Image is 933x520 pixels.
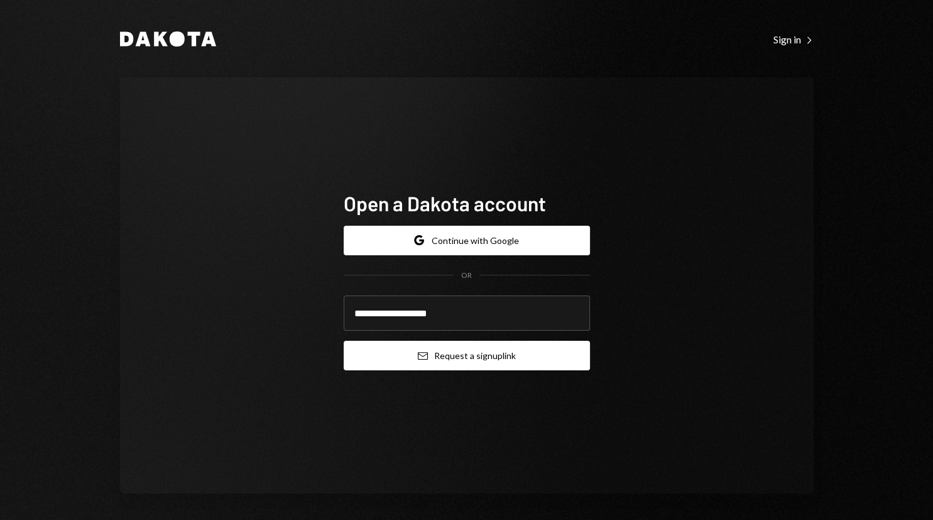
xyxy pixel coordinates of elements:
[344,341,590,370] button: Request a signuplink
[461,270,472,281] div: OR
[344,226,590,255] button: Continue with Google
[773,32,814,46] a: Sign in
[773,33,814,46] div: Sign in
[344,191,590,216] h1: Open a Dakota account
